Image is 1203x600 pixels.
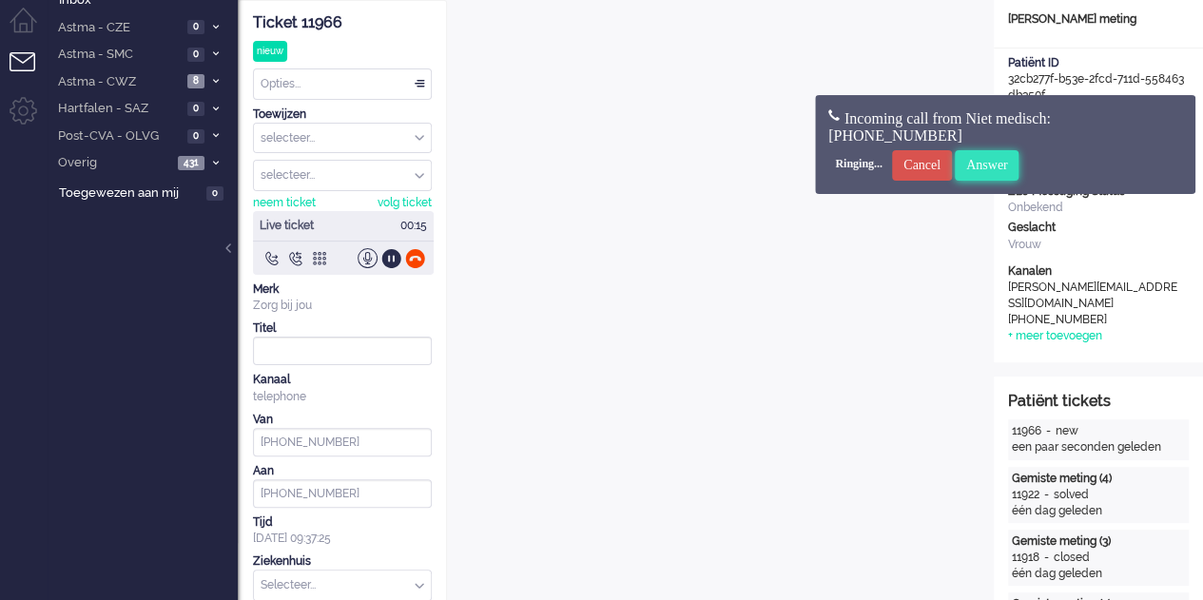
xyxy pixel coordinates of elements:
[55,19,182,37] span: Astma - CZE
[253,514,432,547] div: [DATE] 09:37:25
[994,11,1203,28] div: [PERSON_NAME] meting
[1012,471,1185,487] div: Gemiste meting (4)
[55,154,172,172] span: Overig
[1012,550,1039,566] div: 11918
[187,20,204,34] span: 0
[178,156,204,170] span: 431
[253,12,432,34] div: Ticket 11966
[55,73,182,91] span: Astma - CWZ
[253,41,287,62] div: nieuw
[1012,503,1185,519] div: één dag geleden
[10,97,52,140] li: Admin menu
[187,74,204,88] span: 8
[253,372,432,388] div: Kanaal
[1054,550,1090,566] div: closed
[55,100,182,118] span: Hartfalen - SAZ
[206,186,223,201] span: 0
[1008,391,1189,413] div: Patiënt tickets
[1012,423,1041,439] div: 11966
[1008,263,1189,280] div: Kanalen
[1008,280,1179,312] div: [PERSON_NAME][EMAIL_ADDRESS][DOMAIN_NAME]
[1012,566,1185,582] div: één dag geleden
[253,479,432,508] input: +31612345678
[828,110,1182,144] h4: Incoming call from Niet medisch:[PHONE_NUMBER]
[59,184,201,203] span: Toegewezen aan mij
[892,150,952,181] input: Cancel
[1012,533,1185,550] div: Gemiste meting (3)
[253,412,432,428] div: Van
[994,55,1203,104] div: 32cb277f-b53e-2fcd-711d-558463db350f
[1008,328,1102,344] div: + meer toevoegen
[10,52,52,95] li: Tickets menu
[378,195,432,211] div: volg ticket
[1008,220,1189,236] div: Geslacht
[187,129,204,144] span: 0
[387,211,434,241] div: 00:15
[253,281,432,298] div: Merk
[1054,487,1089,503] div: solved
[253,123,432,154] div: Assign Group
[828,155,889,174] div: Ringing...
[253,514,432,531] div: Tijd
[55,127,182,145] span: Post-CVA - OLVG
[10,8,52,50] li: Dashboard menu
[1008,200,1189,216] div: Onbekend
[1008,312,1179,328] div: [PHONE_NUMBER]
[1039,550,1054,566] div: -
[253,389,432,405] div: telephone
[55,182,238,203] a: Toegewezen aan mij 0
[187,48,204,62] span: 0
[253,320,432,337] div: Titel
[253,553,432,570] div: Ziekenhuis
[253,195,316,211] div: neem ticket
[187,102,204,116] span: 0
[1056,423,1078,439] div: new
[1008,55,1189,71] div: Patiënt ID
[8,8,513,41] body: Rich Text Area. Press ALT-0 for help.
[955,150,1019,181] input: Answer
[253,106,432,123] div: Toewijzen
[1041,423,1056,439] div: -
[253,160,432,191] div: Assign User
[1039,487,1054,503] div: -
[253,298,432,314] div: Zorg bij jou
[1012,439,1185,455] div: een paar seconden geleden
[55,46,182,64] span: Astma - SMC
[1008,237,1189,253] div: Vrouw
[253,211,387,241] div: Live ticket
[1012,487,1039,503] div: 11922
[253,463,432,479] div: Aan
